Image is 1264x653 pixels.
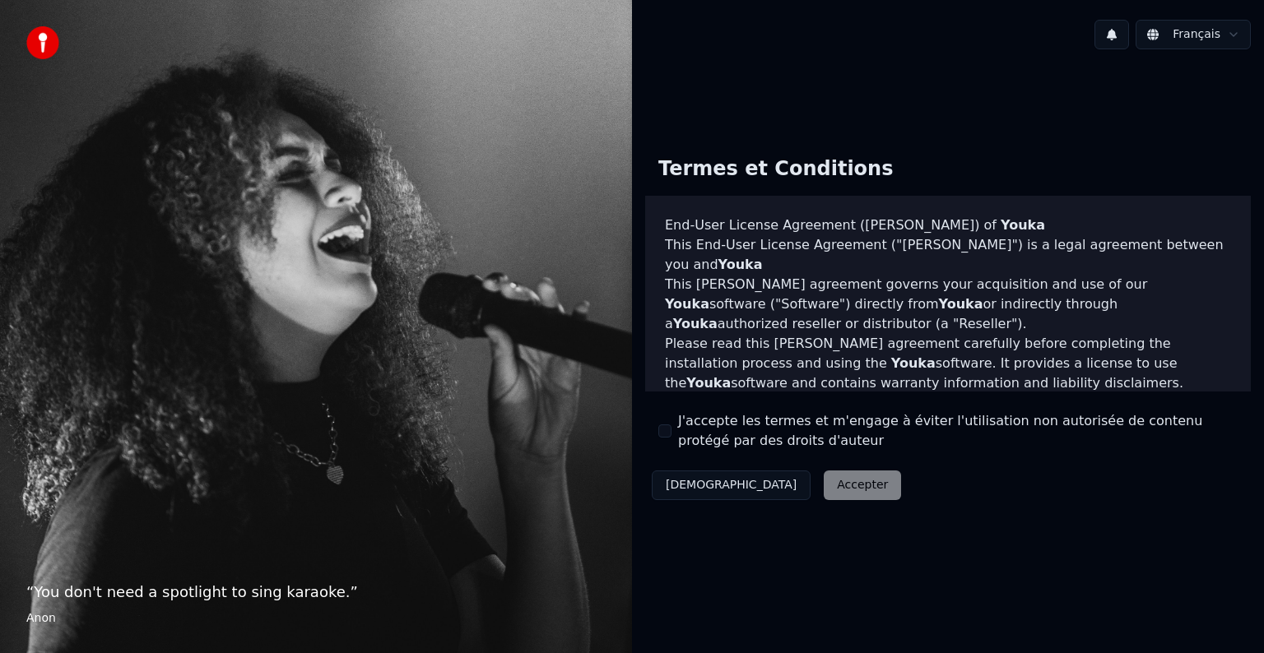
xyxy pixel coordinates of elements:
[665,215,1231,235] h3: End-User License Agreement ([PERSON_NAME]) of
[939,296,983,312] span: Youka
[665,235,1231,275] p: This End-User License Agreement ("[PERSON_NAME]") is a legal agreement between you and
[673,316,718,331] span: Youka
[652,470,811,500] button: [DEMOGRAPHIC_DATA]
[665,296,709,312] span: Youka
[26,581,606,604] p: “ You don't need a spotlight to sing karaoke. ”
[26,610,606,627] footer: Anon
[1001,217,1045,233] span: Youka
[686,375,731,391] span: Youka
[665,334,1231,393] p: Please read this [PERSON_NAME] agreement carefully before completing the installation process and...
[645,143,906,196] div: Termes et Conditions
[718,257,763,272] span: Youka
[678,411,1238,451] label: J'accepte les termes et m'engage à éviter l'utilisation non autorisée de contenu protégé par des ...
[665,275,1231,334] p: This [PERSON_NAME] agreement governs your acquisition and use of our software ("Software") direct...
[891,355,936,371] span: Youka
[26,26,59,59] img: youka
